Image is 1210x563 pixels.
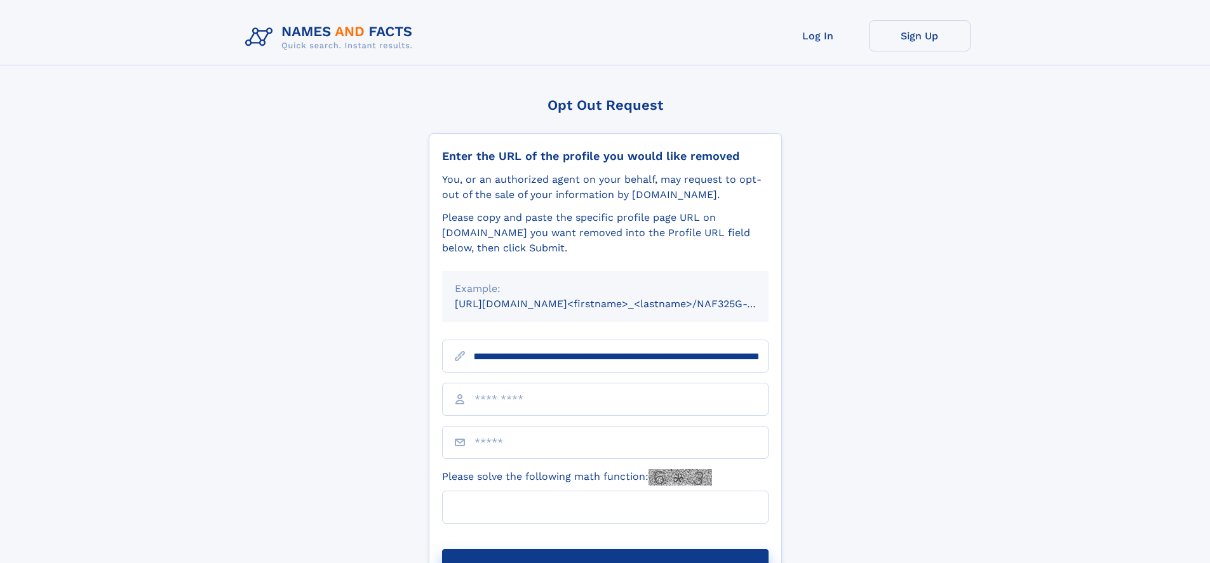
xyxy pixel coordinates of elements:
[442,469,712,486] label: Please solve the following math function:
[767,20,869,51] a: Log In
[455,281,756,296] div: Example:
[869,20,971,51] a: Sign Up
[442,172,769,202] div: You, or an authorized agent on your behalf, may request to opt-out of the sale of your informatio...
[240,20,423,55] img: Logo Names and Facts
[455,298,793,310] small: [URL][DOMAIN_NAME]<firstname>_<lastname>/NAF325G-xxxxxxxx
[429,97,782,113] div: Opt Out Request
[442,210,769,256] div: Please copy and paste the specific profile page URL on [DOMAIN_NAME] you want removed into the Pr...
[442,149,769,163] div: Enter the URL of the profile you would like removed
